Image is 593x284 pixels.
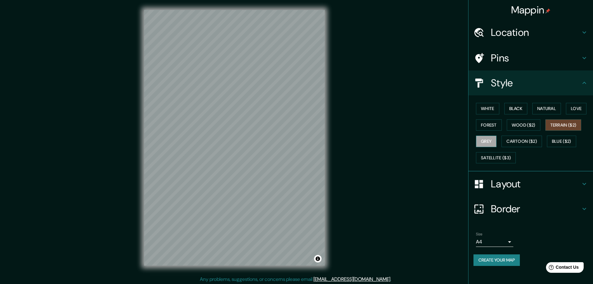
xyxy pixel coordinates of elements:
button: Create your map [473,254,520,266]
button: Forest [476,119,502,131]
button: Blue ($2) [547,136,576,147]
p: Any problems, suggestions, or concerns please email . [200,276,391,283]
button: Satellite ($3) [476,152,516,164]
div: . [392,276,393,283]
button: Natural [532,103,561,114]
h4: Layout [491,178,581,190]
button: Wood ($2) [507,119,540,131]
div: Style [468,70,593,95]
div: Location [468,20,593,45]
button: Cartoon ($2) [501,136,542,147]
div: Border [468,196,593,221]
h4: Pins [491,52,581,64]
h4: Location [491,26,581,39]
button: Love [566,103,586,114]
img: pin-icon.png [545,8,550,13]
h4: Border [491,203,581,215]
a: [EMAIL_ADDRESS][DOMAIN_NAME] [313,276,390,282]
label: Size [476,232,482,237]
div: Layout [468,171,593,196]
button: Grey [476,136,497,147]
div: Pins [468,46,593,70]
iframe: Help widget launcher [538,260,586,277]
button: Terrain ($2) [545,119,581,131]
div: A4 [476,237,513,247]
button: Black [504,103,528,114]
div: . [391,276,392,283]
h4: Style [491,77,581,89]
canvas: Map [144,10,325,266]
button: White [476,103,499,114]
h4: Mappin [511,4,551,16]
button: Toggle attribution [314,255,322,262]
